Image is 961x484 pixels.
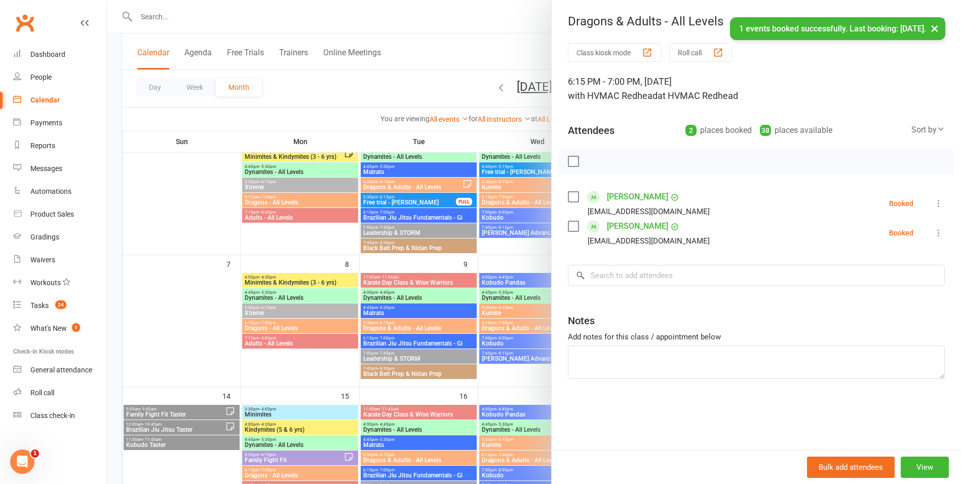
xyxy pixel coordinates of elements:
[30,301,49,309] div: Tasks
[30,411,75,420] div: Class check-in
[889,200,913,207] div: Booked
[13,157,107,180] a: Messages
[30,187,71,195] div: Automations
[55,300,66,309] span: 24
[13,180,107,203] a: Automations
[13,382,107,404] a: Roll call
[13,112,107,134] a: Payments
[926,17,944,39] button: ×
[31,450,39,458] span: 1
[13,203,107,226] a: Product Sales
[607,189,668,205] a: [PERSON_NAME]
[30,73,52,81] div: People
[13,317,107,340] a: What's New1
[568,265,945,286] input: Search to add attendees
[552,14,961,28] div: Dragons & Adults - All Levels
[760,125,771,136] div: 38
[30,50,65,58] div: Dashboard
[568,331,945,343] div: Add notes for this class / appointment below
[568,123,614,137] div: Attendees
[658,90,738,101] span: at HVMAC Redhead
[760,123,832,137] div: places available
[30,256,55,264] div: Waivers
[30,279,61,287] div: Workouts
[588,205,710,218] div: [EMAIL_ADDRESS][DOMAIN_NAME]
[13,294,107,317] a: Tasks 24
[12,10,37,36] a: Clubworx
[30,389,54,397] div: Roll call
[13,226,107,249] a: Gradings
[30,164,62,172] div: Messages
[568,90,658,101] span: with HVMAC Redhead
[13,66,107,89] a: People
[30,119,62,127] div: Payments
[13,43,107,66] a: Dashboard
[13,249,107,271] a: Waivers
[807,457,895,478] button: Bulk add attendees
[30,96,60,104] div: Calendar
[30,233,59,241] div: Gradings
[685,125,697,136] div: 2
[72,323,80,332] span: 1
[13,404,107,427] a: Class kiosk mode
[13,134,107,157] a: Reports
[911,123,945,136] div: Sort by
[568,314,595,328] div: Notes
[901,457,949,478] button: View
[30,324,67,332] div: What's New
[730,17,945,40] div: 1 events booked successfully. Last booking: [DATE].
[685,123,752,137] div: places booked
[13,359,107,382] a: General attendance kiosk mode
[669,43,732,62] button: Roll call
[10,450,34,474] iframe: Intercom live chat
[13,271,107,294] a: Workouts
[588,234,710,248] div: [EMAIL_ADDRESS][DOMAIN_NAME]
[607,218,668,234] a: [PERSON_NAME]
[568,75,945,103] div: 6:15 PM - 7:00 PM, [DATE]
[13,89,107,112] a: Calendar
[30,210,74,218] div: Product Sales
[568,43,661,62] button: Class kiosk mode
[889,229,913,236] div: Booked
[30,142,55,150] div: Reports
[30,366,92,374] div: General attendance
